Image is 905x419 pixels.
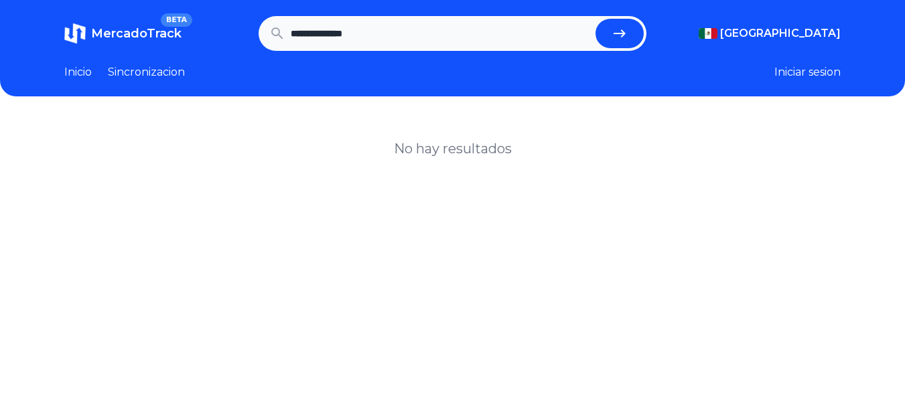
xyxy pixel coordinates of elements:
[108,64,185,80] a: Sincronizacion
[64,64,92,80] a: Inicio
[394,139,512,158] h1: No hay resultados
[720,25,841,41] span: [GEOGRAPHIC_DATA]
[64,23,86,44] img: MercadoTrack
[91,26,182,41] span: MercadoTrack
[699,28,717,39] img: Mexico
[64,23,182,44] a: MercadoTrackBETA
[161,13,192,27] span: BETA
[699,25,841,41] button: [GEOGRAPHIC_DATA]
[774,64,841,80] button: Iniciar sesion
